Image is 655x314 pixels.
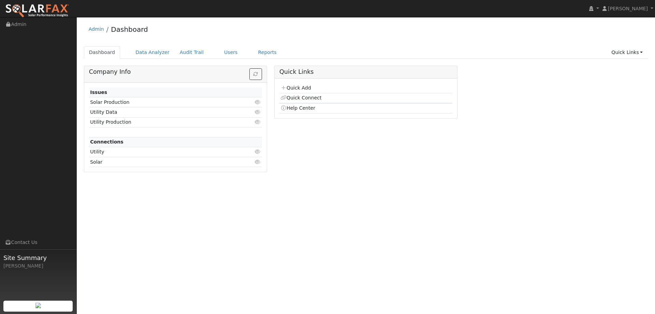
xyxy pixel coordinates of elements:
td: Solar [89,157,234,167]
span: [PERSON_NAME] [608,6,648,11]
a: Admin [89,26,104,32]
a: Dashboard [111,25,148,33]
td: Solar Production [89,97,234,107]
i: Click to view [255,100,261,105]
td: Utility Production [89,117,234,127]
h5: Quick Links [279,68,452,76]
a: Quick Add [280,85,311,91]
td: Utility [89,147,234,157]
span: Site Summary [3,253,73,262]
i: Click to view [255,110,261,114]
strong: Connections [90,139,123,145]
td: Utility Data [89,107,234,117]
img: retrieve [35,303,41,308]
i: Click to view [255,149,261,154]
div: [PERSON_NAME] [3,262,73,270]
h5: Company Info [89,68,262,76]
a: Quick Connect [280,95,321,100]
a: Data Analyzer [130,46,175,59]
a: Dashboard [84,46,120,59]
a: Quick Links [606,46,648,59]
a: Audit Trail [175,46,209,59]
i: Click to view [255,120,261,124]
a: Reports [253,46,282,59]
i: Click to view [255,160,261,164]
a: Help Center [280,105,315,111]
a: Users [219,46,243,59]
img: SolarFax [5,4,69,18]
strong: Issues [90,90,107,95]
